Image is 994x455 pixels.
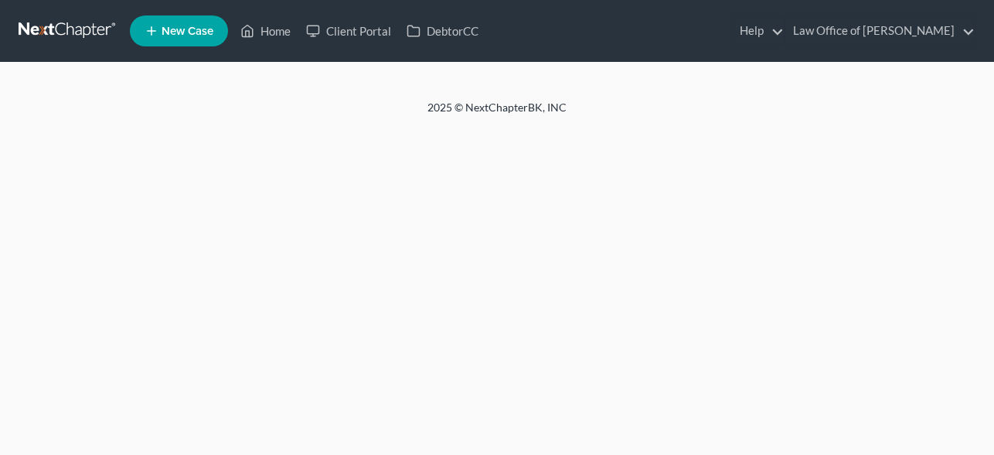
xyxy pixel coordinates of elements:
a: DebtorCC [399,17,486,45]
new-legal-case-button: New Case [130,15,228,46]
a: Client Portal [298,17,399,45]
a: Home [233,17,298,45]
div: 2025 © NextChapterBK, INC [56,100,938,128]
a: Law Office of [PERSON_NAME] [785,17,975,45]
a: Help [732,17,784,45]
